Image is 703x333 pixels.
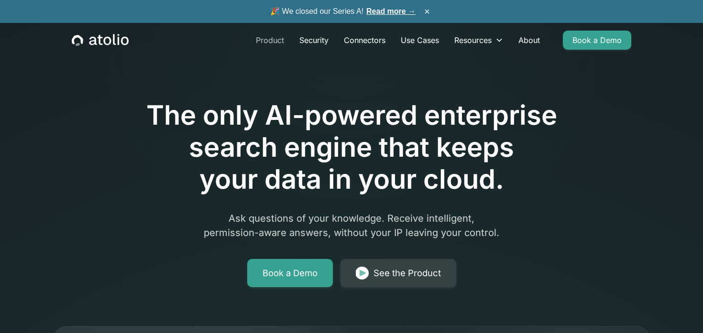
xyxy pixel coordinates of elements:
[72,34,129,46] a: home
[270,6,416,17] span: 🎉 We closed our Series A!
[563,31,631,50] a: Book a Demo
[447,31,511,50] div: Resources
[655,287,703,333] iframe: Chat Widget
[247,259,333,288] a: Book a Demo
[393,31,447,50] a: Use Cases
[511,31,548,50] a: About
[248,31,292,50] a: Product
[336,31,393,50] a: Connectors
[168,211,535,240] p: Ask questions of your knowledge. Receive intelligent, permission-aware answers, without your IP l...
[454,34,492,46] div: Resources
[292,31,336,50] a: Security
[373,267,441,280] div: See the Product
[421,6,433,17] button: ×
[107,99,596,196] h1: The only AI-powered enterprise search engine that keeps your data in your cloud.
[366,7,416,15] a: Read more →
[341,259,456,288] a: See the Product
